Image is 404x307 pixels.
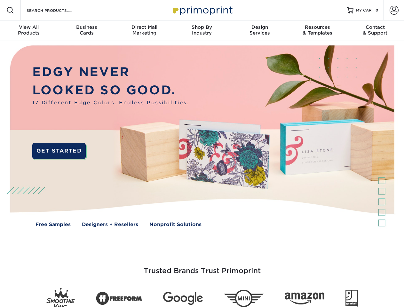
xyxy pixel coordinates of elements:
span: Shop By [173,24,231,30]
div: & Templates [289,24,346,36]
input: SEARCH PRODUCTS..... [26,6,88,14]
div: Industry [173,24,231,36]
img: Goodwill [345,290,358,307]
a: Resources& Templates [289,20,346,41]
img: Amazon [285,293,324,305]
img: Google [163,292,203,305]
img: Primoprint [170,3,234,17]
div: & Support [346,24,404,36]
span: MY CART [356,8,374,13]
a: Contact& Support [346,20,404,41]
div: Services [231,24,289,36]
div: Marketing [115,24,173,36]
a: Shop ByIndustry [173,20,231,41]
span: Resources [289,24,346,30]
span: Contact [346,24,404,30]
a: BusinessCards [58,20,115,41]
p: LOOKED SO GOOD. [32,81,189,99]
a: Designers + Resellers [82,221,138,228]
span: 0 [376,8,378,12]
p: EDGY NEVER [32,63,189,81]
div: Cards [58,24,115,36]
a: Direct MailMarketing [115,20,173,41]
a: Free Samples [36,221,71,228]
a: Nonprofit Solutions [149,221,202,228]
a: DesignServices [231,20,289,41]
span: Business [58,24,115,30]
span: 17 Different Edge Colors. Endless Possibilities. [32,99,189,106]
h3: Trusted Brands Trust Primoprint [15,251,389,283]
a: GET STARTED [32,143,86,159]
span: Direct Mail [115,24,173,30]
span: Design [231,24,289,30]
